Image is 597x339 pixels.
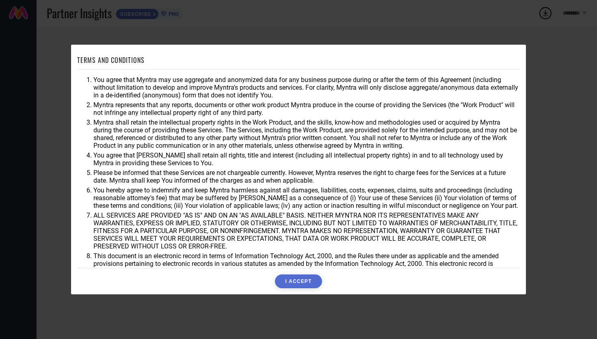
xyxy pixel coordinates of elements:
[275,274,322,288] button: I ACCEPT
[93,119,520,149] li: Myntra shall retain the intellectual property rights in the Work Product, and the skills, know-ho...
[93,212,520,250] li: ALL SERVICES ARE PROVIDED "AS IS" AND ON AN "AS AVAILABLE" BASIS. NEITHER MYNTRA NOR ITS REPRESEN...
[93,76,520,99] li: You agree that Myntra may use aggregate and anonymized data for any business purpose during or af...
[93,252,520,275] li: This document is an electronic record in terms of Information Technology Act, 2000, and the Rules...
[77,55,145,65] h1: TERMS AND CONDITIONS
[93,151,520,167] li: You agree that [PERSON_NAME] shall retain all rights, title and interest (including all intellect...
[93,169,520,184] li: Please be informed that these Services are not chargeable currently. However, Myntra reserves the...
[93,186,520,209] li: You hereby agree to indemnify and keep Myntra harmless against all damages, liabilities, costs, e...
[93,101,520,117] li: Myntra represents that any reports, documents or other work product Myntra produce in the course ...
